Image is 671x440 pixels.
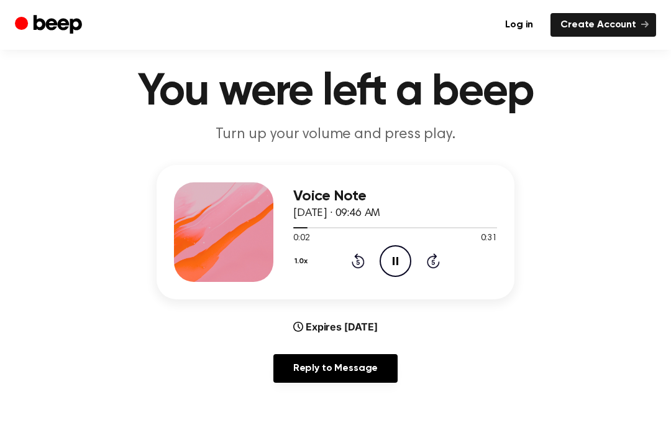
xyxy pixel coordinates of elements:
span: 0:31 [481,232,497,245]
div: Expires [DATE] [293,319,378,334]
span: [DATE] · 09:46 AM [293,208,380,219]
a: Beep [15,13,85,37]
h1: You were left a beep [17,70,654,115]
p: Turn up your volume and press play. [97,124,574,145]
span: 0:02 [293,232,309,245]
a: Log in [495,13,543,37]
button: 1.0x [293,251,313,272]
h3: Voice Note [293,188,497,205]
a: Create Account [550,13,656,37]
a: Reply to Message [273,354,398,383]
